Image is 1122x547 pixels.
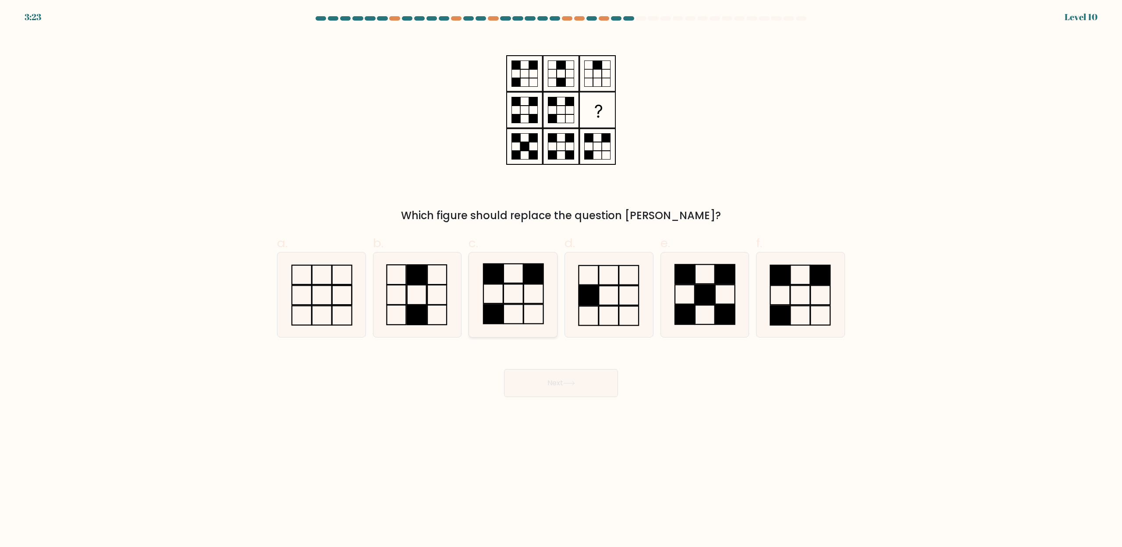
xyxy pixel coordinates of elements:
span: d. [565,234,575,252]
span: e. [660,234,670,252]
div: Which figure should replace the question [PERSON_NAME]? [282,208,840,224]
div: 3:23 [25,11,41,24]
span: a. [277,234,288,252]
span: f. [756,234,762,252]
span: c. [469,234,478,252]
div: Level 10 [1065,11,1097,24]
button: Next [504,369,618,397]
span: b. [373,234,383,252]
